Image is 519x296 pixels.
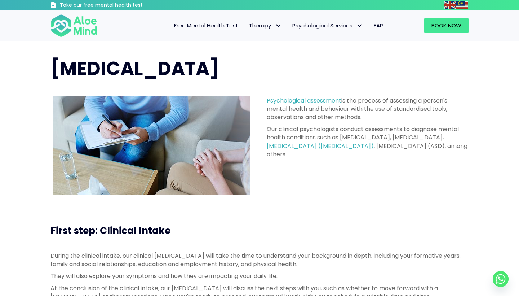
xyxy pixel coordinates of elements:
[244,18,287,33] a: TherapyTherapy: submenu
[456,1,469,9] a: Malay
[267,96,341,105] a: Psychological assessment
[267,125,469,158] p: Our clinical psychologists conduct assessments to diagnose mental health conditions such as [MEDI...
[493,271,509,287] a: Whatsapp
[169,18,244,33] a: Free Mental Health Test
[267,96,469,122] p: is the process of assessing a person's mental health and behaviour with the use of standardised t...
[50,272,469,280] p: They will also explore your symptoms and how they are impacting your daily life.
[431,22,461,29] span: Book Now
[50,14,97,38] img: Aloe mind Logo
[107,18,389,33] nav: Menu
[267,142,374,150] a: [MEDICAL_DATA] ([MEDICAL_DATA])
[444,1,456,9] a: English
[50,252,469,268] p: During the clinical intake, our clinical [MEDICAL_DATA] will take the time to understand your bac...
[174,22,238,29] span: Free Mental Health Test
[50,2,181,10] a: Take our free mental health test
[60,2,181,9] h3: Take our free mental health test
[424,18,469,33] a: Book Now
[354,21,365,31] span: Psychological Services: submenu
[53,96,250,195] img: psychological assessment
[249,22,281,29] span: Therapy
[456,1,468,9] img: ms
[50,224,170,237] span: First step: Clinical Intake
[444,1,456,9] img: en
[374,22,383,29] span: EAP
[287,18,368,33] a: Psychological ServicesPsychological Services: submenu
[292,22,363,29] span: Psychological Services
[273,21,283,31] span: Therapy: submenu
[368,18,389,33] a: EAP
[50,55,219,82] span: [MEDICAL_DATA]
